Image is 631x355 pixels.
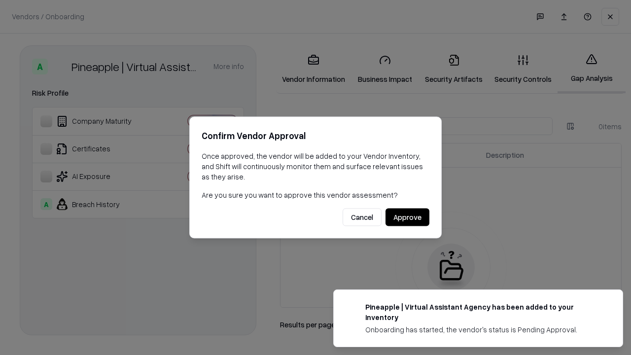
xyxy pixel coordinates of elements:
button: Approve [386,209,429,226]
img: trypineapple.com [346,302,357,314]
div: Onboarding has started, the vendor's status is Pending Approval. [365,324,599,335]
p: Are you sure you want to approve this vendor assessment? [202,190,429,200]
h2: Confirm Vendor Approval [202,129,429,143]
button: Cancel [343,209,382,226]
p: Once approved, the vendor will be added to your Vendor Inventory, and Shift will continuously mon... [202,151,429,182]
div: Pineapple | Virtual Assistant Agency has been added to your inventory [365,302,599,322]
